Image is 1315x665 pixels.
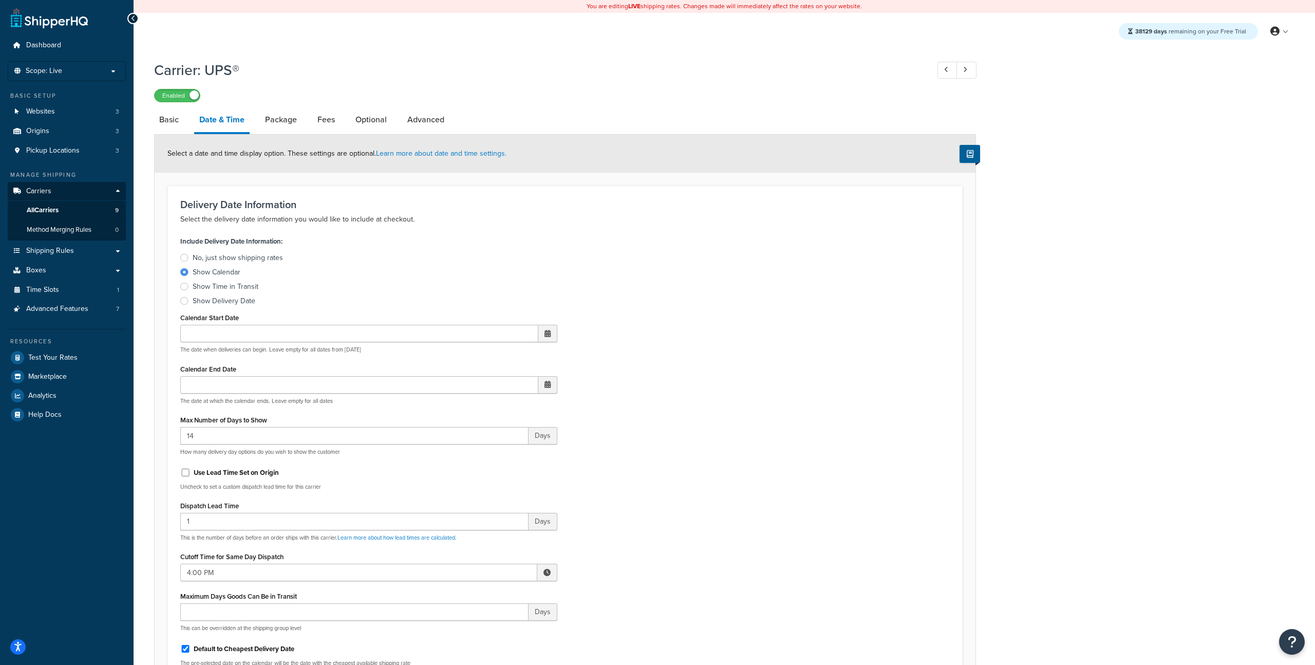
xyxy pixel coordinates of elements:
a: Dashboard [8,36,126,55]
a: Advanced [402,107,449,132]
label: Cutoff Time for Same Day Dispatch [180,553,284,561]
label: Dispatch Lead Time [180,502,239,510]
li: Pickup Locations [8,141,126,160]
label: Maximum Days Goods Can Be in Transit [180,593,297,600]
b: LIVE [628,2,641,11]
a: Websites3 [8,102,126,121]
button: Open Resource Center [1279,629,1305,655]
div: Basic Setup [8,91,126,100]
span: remaining on your Free Trial [1135,27,1246,36]
label: Calendar Start Date [180,314,239,322]
span: Days [529,513,557,530]
a: Basic [154,107,184,132]
p: This can be overridden at the shipping group level [180,624,557,632]
a: Origins3 [8,122,126,141]
a: Package [260,107,302,132]
p: Uncheck to set a custom dispatch lead time for this carrier [180,483,557,491]
p: The date at which the calendar ends. Leave empty for all dates [180,397,557,405]
h3: Delivery Date Information [180,199,950,210]
span: Carriers [26,187,51,196]
a: Fees [312,107,340,132]
label: Enabled [155,89,200,102]
a: Marketplace [8,367,126,386]
span: Scope: Live [26,67,62,76]
span: Origins [26,127,49,136]
span: 7 [116,305,119,313]
label: Default to Cheapest Delivery Date [194,644,294,654]
a: Previous Record [937,62,957,79]
h1: Carrier: UPS® [154,60,918,80]
span: All Carriers [27,206,59,215]
div: No, just show shipping rates [193,253,283,263]
a: Next Record [956,62,976,79]
label: Include Delivery Date Information: [180,234,283,249]
a: Learn more about date and time settings. [376,148,506,159]
p: How many delivery day options do you wish to show the customer [180,448,557,456]
a: Analytics [8,386,126,405]
span: Days [529,603,557,621]
label: Max Number of Days to Show [180,416,267,424]
span: Dashboard [26,41,61,50]
a: Optional [350,107,392,132]
p: Select the delivery date information you would like to include at checkout. [180,213,950,226]
span: Marketplace [28,373,67,381]
span: 1 [117,286,119,294]
span: Boxes [26,266,46,275]
span: Time Slots [26,286,59,294]
span: Select a date and time display option. These settings are optional. [167,148,506,159]
a: Pickup Locations3 [8,141,126,160]
button: Show Help Docs [960,145,980,163]
li: Carriers [8,182,126,241]
span: 9 [115,206,119,215]
span: Analytics [28,392,57,400]
a: Carriers [8,182,126,201]
span: 3 [116,107,119,116]
div: Show Time in Transit [193,282,258,292]
label: Calendar End Date [180,365,236,373]
li: Origins [8,122,126,141]
li: Method Merging Rules [8,220,126,239]
a: Test Your Rates [8,348,126,367]
span: 3 [116,146,119,155]
a: Time Slots1 [8,281,126,300]
a: Advanced Features7 [8,300,126,319]
label: Use Lead Time Set on Origin [194,468,279,477]
span: Test Your Rates [28,354,78,362]
a: Help Docs [8,405,126,424]
p: This is the number of days before an order ships with this carrier. [180,534,557,542]
a: Learn more about how lead times are calculated. [337,533,457,542]
span: Advanced Features [26,305,88,313]
div: Resources [8,337,126,346]
span: Method Merging Rules [27,226,91,234]
a: Date & Time [194,107,250,134]
span: Websites [26,107,55,116]
a: AllCarriers9 [8,201,126,220]
div: Show Calendar [193,267,240,278]
a: Method Merging Rules0 [8,220,126,239]
span: Shipping Rules [26,247,74,255]
li: Websites [8,102,126,121]
span: Days [529,427,557,445]
span: Help Docs [28,411,62,419]
li: Time Slots [8,281,126,300]
span: 0 [115,226,119,234]
strong: 38129 days [1135,27,1167,36]
a: Boxes [8,261,126,280]
li: Advanced Features [8,300,126,319]
p: The date when deliveries can begin. Leave empty for all dates from [DATE] [180,346,557,354]
a: Shipping Rules [8,242,126,261]
div: Manage Shipping [8,171,126,179]
span: 3 [116,127,119,136]
div: Show Delivery Date [193,296,255,306]
span: Pickup Locations [26,146,80,155]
